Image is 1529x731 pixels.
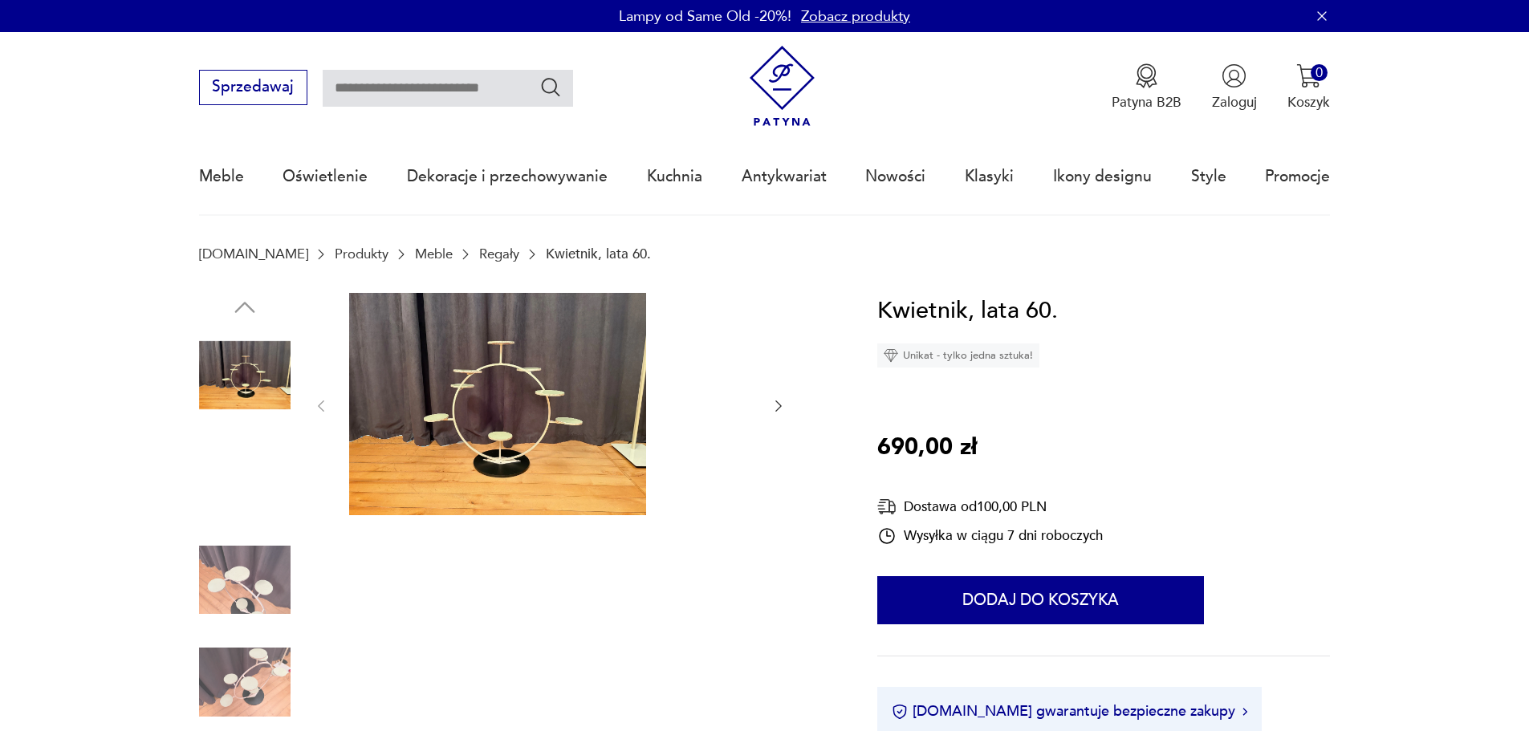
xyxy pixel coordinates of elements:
[199,70,307,105] button: Sprzedawaj
[1287,93,1330,112] p: Koszyk
[1265,140,1330,213] a: Promocje
[877,429,977,466] p: 690,00 zł
[877,576,1204,624] button: Dodaj do koszyka
[199,82,307,95] a: Sprzedawaj
[335,246,388,262] a: Produkty
[892,701,1247,721] button: [DOMAIN_NAME] gwarantuje bezpieczne zakupy
[654,293,951,516] img: Zdjęcie produktu Kwietnik, lata 60.
[865,140,925,213] a: Nowości
[965,140,1014,213] a: Klasyki
[801,6,910,26] a: Zobacz produkty
[1112,93,1181,112] p: Patyna B2B
[1296,63,1321,88] img: Ikona koszyka
[199,432,291,523] img: Zdjęcie produktu Kwietnik, lata 60.
[884,348,898,363] img: Ikona diamentu
[1112,63,1181,112] button: Patyna B2B
[199,534,291,626] img: Zdjęcie produktu Kwietnik, lata 60.
[877,526,1103,546] div: Wysyłka w ciągu 7 dni roboczych
[546,246,651,262] p: Kwietnik, lata 60.
[199,330,291,421] img: Zdjęcie produktu Kwietnik, lata 60.
[1053,140,1152,213] a: Ikony designu
[877,293,1058,330] h1: Kwietnik, lata 60.
[1222,63,1246,88] img: Ikonka użytkownika
[742,140,827,213] a: Antykwariat
[283,140,368,213] a: Oświetlenie
[1212,93,1257,112] p: Zaloguj
[877,497,897,517] img: Ikona dostawy
[1287,63,1330,112] button: 0Koszyk
[1311,64,1328,81] div: 0
[892,704,908,720] img: Ikona certyfikatu
[349,293,646,516] img: Zdjęcie produktu Kwietnik, lata 60.
[407,140,608,213] a: Dekoracje i przechowywanie
[1191,140,1226,213] a: Style
[1112,63,1181,112] a: Ikona medaluPatyna B2B
[199,636,291,728] img: Zdjęcie produktu Kwietnik, lata 60.
[199,246,308,262] a: [DOMAIN_NAME]
[647,140,702,213] a: Kuchnia
[877,497,1103,517] div: Dostawa od 100,00 PLN
[742,46,823,127] img: Patyna - sklep z meblami i dekoracjami vintage
[199,140,244,213] a: Meble
[1134,63,1159,88] img: Ikona medalu
[479,246,519,262] a: Regały
[619,6,791,26] p: Lampy od Same Old -20%!
[1242,708,1247,716] img: Ikona strzałki w prawo
[415,246,453,262] a: Meble
[877,343,1039,368] div: Unikat - tylko jedna sztuka!
[539,75,563,99] button: Szukaj
[1212,63,1257,112] button: Zaloguj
